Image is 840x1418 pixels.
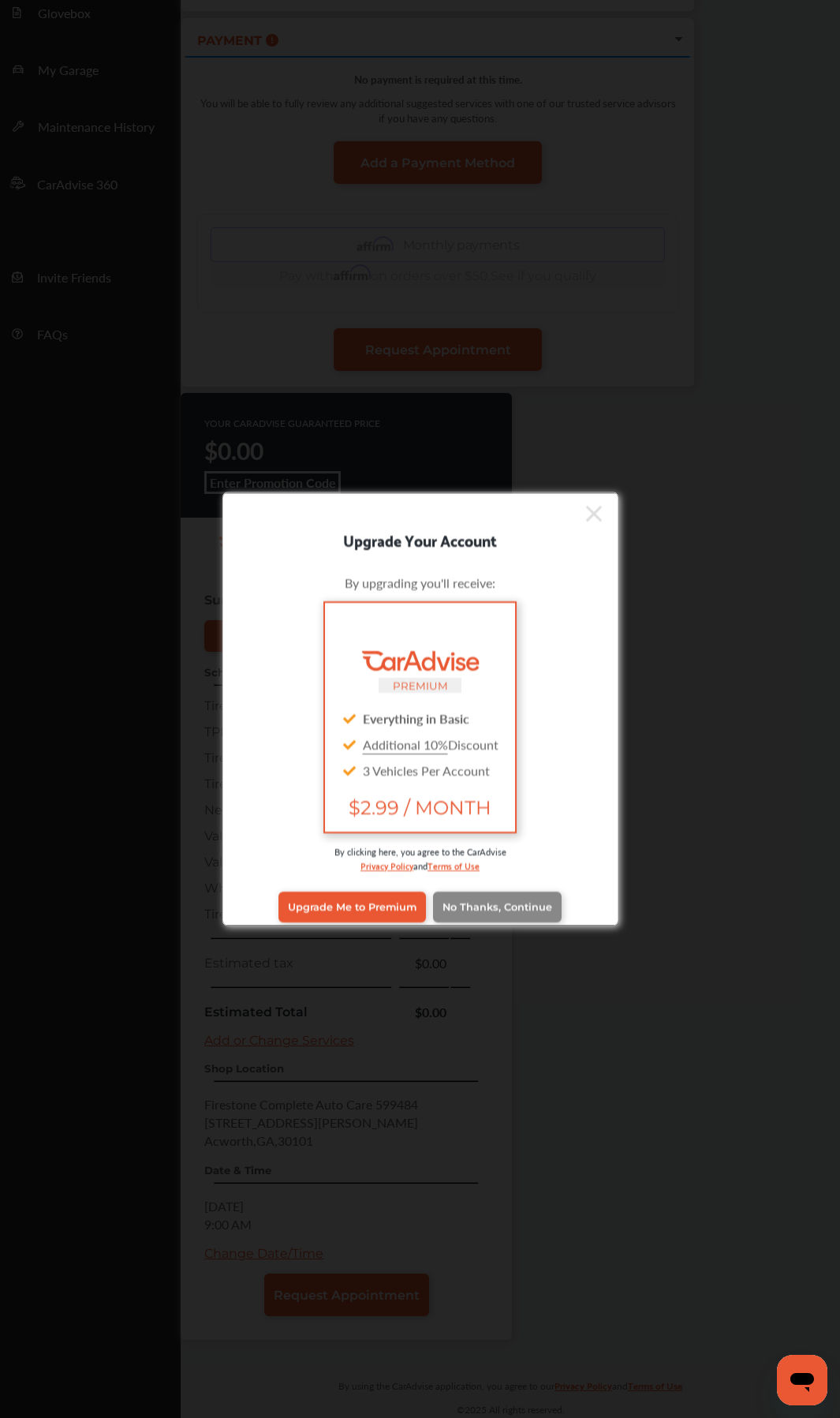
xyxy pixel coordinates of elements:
[223,526,618,552] div: Upgrade Your Account
[247,844,594,888] div: By clicking here, you agree to the CarAdvise and
[433,892,562,922] a: No Thanks, Continue
[363,735,498,753] span: Discount
[363,735,448,753] u: Additional 10%
[442,901,552,913] span: No Thanks, Continue
[777,1355,827,1405] iframe: Button to launch messaging window
[247,573,594,591] div: By upgrading you'll receive:
[393,679,448,691] small: PREMIUM
[278,892,426,922] a: Upgrade Me to Premium
[338,795,502,818] span: $2.99 / MONTH
[363,709,469,727] strong: Everything in Basic
[360,857,413,872] a: Privacy Policy
[427,857,480,872] a: Terms of Use
[288,901,416,913] span: Upgrade Me to Premium
[338,757,502,783] div: 3 Vehicles Per Account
